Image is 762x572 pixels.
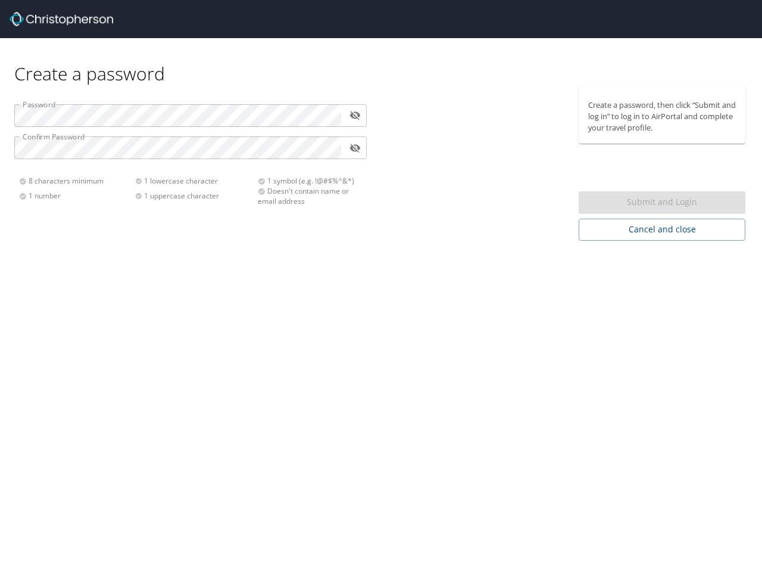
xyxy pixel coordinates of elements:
div: 1 lowercase character [135,176,251,186]
div: 1 number [19,191,135,201]
div: 1 symbol (e.g. !@#$%^&*) [258,176,360,186]
button: toggle password visibility [346,106,364,125]
button: toggle password visibility [346,139,364,157]
div: Doesn't contain name or email address [258,186,360,206]
div: 1 uppercase character [135,191,251,201]
img: Christopherson_logo_rev.png [10,12,113,26]
button: Cancel and close [579,219,745,241]
span: Cancel and close [588,222,736,237]
div: Create a password [14,38,748,85]
p: Create a password, then click “Submit and log in” to log in to AirPortal and complete your travel... [588,100,736,134]
div: 8 characters minimum [19,176,135,186]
